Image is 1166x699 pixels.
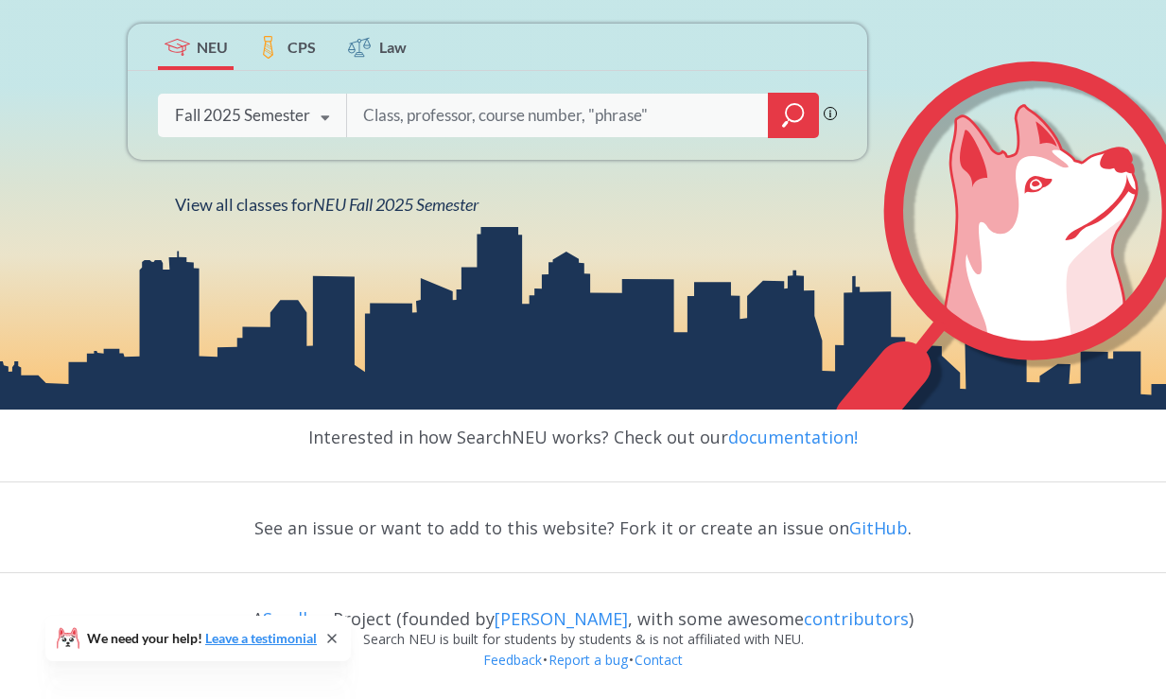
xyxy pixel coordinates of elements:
[263,607,333,630] a: Sandbox
[728,426,858,448] a: documentation!
[548,651,629,669] a: Report a bug
[197,36,228,58] span: NEU
[634,651,684,669] a: Contact
[379,36,407,58] span: Law
[313,194,479,215] span: NEU Fall 2025 Semester
[849,516,908,539] a: GitHub
[361,96,755,135] input: Class, professor, course number, "phrase"
[287,36,316,58] span: CPS
[175,105,310,126] div: Fall 2025 Semester
[804,607,909,630] a: contributors
[175,194,479,215] span: View all classes for
[482,651,543,669] a: Feedback
[495,607,628,630] a: [PERSON_NAME]
[782,102,805,129] svg: magnifying glass
[768,93,819,138] div: magnifying glass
